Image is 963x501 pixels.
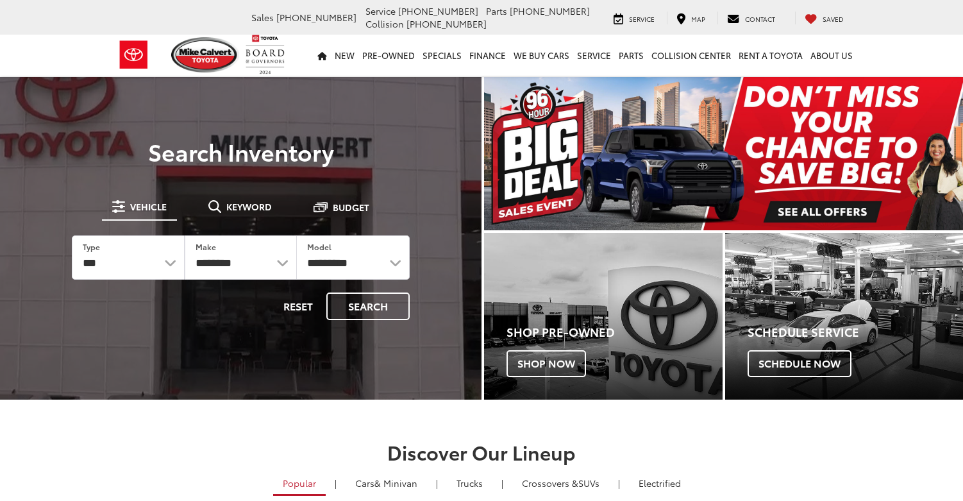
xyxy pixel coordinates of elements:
[604,12,664,24] a: Service
[333,203,369,212] span: Budget
[507,350,586,377] span: Shop Now
[484,77,963,230] div: carousel slide number 1 of 1
[823,14,844,24] span: Saved
[484,77,963,230] img: Big Deal Sales Event
[433,477,441,489] li: |
[573,35,615,76] a: Service
[629,14,655,24] span: Service
[83,241,100,252] label: Type
[507,326,723,339] h4: Shop Pre-Owned
[648,35,735,76] a: Collision Center
[465,35,510,76] a: Finance
[486,4,507,17] span: Parts
[484,233,723,400] a: Shop Pre-Owned Shop Now
[226,202,272,211] span: Keyword
[365,4,396,17] span: Service
[365,17,404,30] span: Collision
[307,241,331,252] label: Model
[748,350,851,377] span: Schedule Now
[615,477,623,489] li: |
[331,35,358,76] a: New
[629,472,691,494] a: Electrified
[29,441,934,463] h2: Discover Our Lineup
[326,293,410,320] button: Search
[196,241,216,252] label: Make
[374,477,417,489] span: & Minivan
[484,77,963,230] section: Carousel section with vehicle pictures - may contain disclaimers.
[272,293,324,320] button: Reset
[273,472,326,496] a: Popular
[358,35,419,76] a: Pre-Owned
[615,35,648,76] a: Parts
[346,472,427,494] a: Cars
[510,35,573,76] a: WE BUY CARS
[314,35,331,76] a: Home
[331,477,340,489] li: |
[398,4,478,17] span: [PHONE_NUMBER]
[419,35,465,76] a: Specials
[735,35,807,76] a: Rent a Toyota
[110,34,158,76] img: Toyota
[510,4,590,17] span: [PHONE_NUMBER]
[691,14,705,24] span: Map
[512,472,609,494] a: SUVs
[498,477,507,489] li: |
[130,202,167,211] span: Vehicle
[276,11,356,24] span: [PHONE_NUMBER]
[522,477,578,489] span: Crossovers &
[717,12,785,24] a: Contact
[54,139,428,164] h3: Search Inventory
[406,17,487,30] span: [PHONE_NUMBER]
[745,14,775,24] span: Contact
[484,233,723,400] div: Toyota
[667,12,715,24] a: Map
[795,12,853,24] a: My Saved Vehicles
[251,11,274,24] span: Sales
[447,472,492,494] a: Trucks
[807,35,857,76] a: About Us
[171,37,239,72] img: Mike Calvert Toyota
